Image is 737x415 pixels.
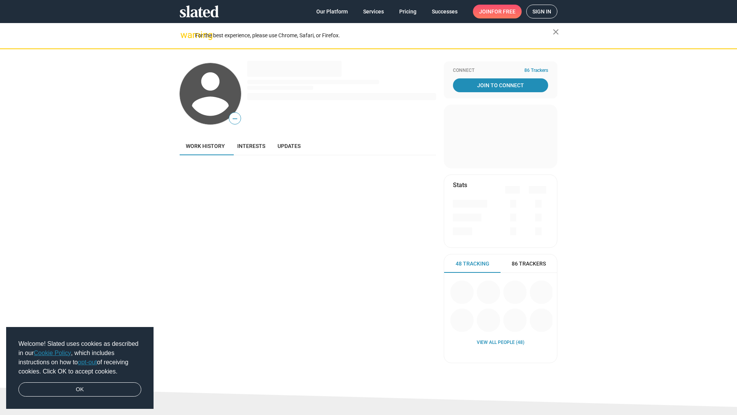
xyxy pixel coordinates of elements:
[532,5,551,18] span: Sign in
[491,5,516,18] span: for free
[180,30,190,40] mat-icon: warning
[512,260,546,267] span: 86 Trackers
[399,5,416,18] span: Pricing
[186,143,225,149] span: Work history
[18,382,141,397] a: dismiss cookie message
[453,78,548,92] a: Join To Connect
[454,78,547,92] span: Join To Connect
[426,5,464,18] a: Successes
[78,359,97,365] a: opt-out
[231,137,271,155] a: Interests
[310,5,354,18] a: Our Platform
[237,143,265,149] span: Interests
[18,339,141,376] span: Welcome! Slated uses cookies as described in our , which includes instructions on how to of recei...
[456,260,489,267] span: 48 Tracking
[316,5,348,18] span: Our Platform
[229,114,241,124] span: —
[551,27,560,37] mat-icon: close
[526,5,557,18] a: Sign in
[432,5,458,18] span: Successes
[195,30,553,41] div: For the best experience, please use Chrome, Safari, or Firefox.
[271,137,307,155] a: Updates
[477,340,524,346] a: View all People (48)
[524,68,548,74] span: 86 Trackers
[180,137,231,155] a: Work history
[479,5,516,18] span: Join
[393,5,423,18] a: Pricing
[473,5,522,18] a: Joinfor free
[357,5,390,18] a: Services
[363,5,384,18] span: Services
[453,181,467,189] mat-card-title: Stats
[453,68,548,74] div: Connect
[34,350,71,356] a: Cookie Policy
[278,143,301,149] span: Updates
[6,327,154,409] div: cookieconsent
